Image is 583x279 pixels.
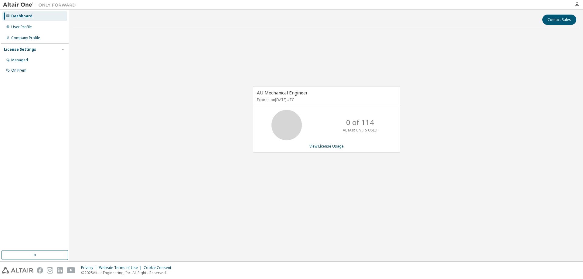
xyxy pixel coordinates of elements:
[11,25,32,29] div: User Profile
[11,68,26,73] div: On Prem
[257,90,308,96] span: AU Mechanical Engineer
[11,14,32,19] div: Dashboard
[343,128,377,133] p: ALTAIR UNITS USED
[309,144,344,149] a: View License Usage
[11,58,28,63] div: Managed
[81,265,99,270] div: Privacy
[542,15,576,25] button: Contact Sales
[81,270,175,275] p: © 2025 Altair Engineering, Inc. All Rights Reserved.
[257,97,395,102] p: Expires on [DATE] UTC
[3,2,79,8] img: Altair One
[37,267,43,274] img: facebook.svg
[4,47,36,52] div: License Settings
[99,265,144,270] div: Website Terms of Use
[67,267,76,274] img: youtube.svg
[47,267,53,274] img: instagram.svg
[144,265,175,270] div: Cookie Consent
[11,36,40,40] div: Company Profile
[57,267,63,274] img: linkedin.svg
[346,117,374,128] p: 0 of 114
[2,267,33,274] img: altair_logo.svg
